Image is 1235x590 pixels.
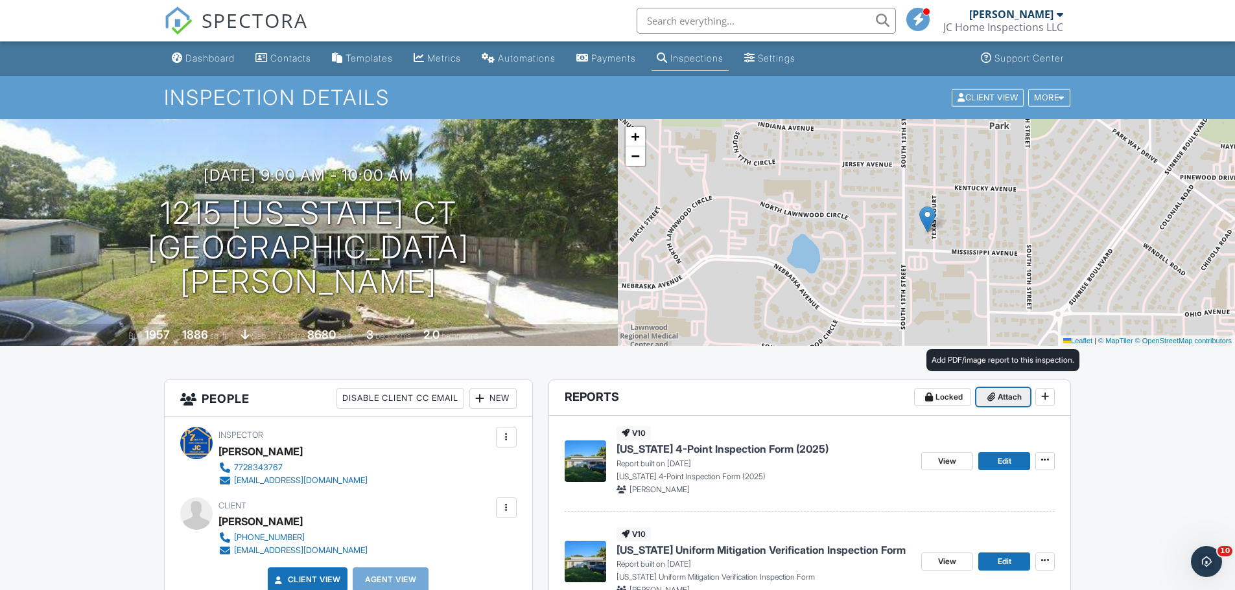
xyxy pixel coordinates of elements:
div: 2.0 [423,328,440,341]
a: 7728343767 [218,461,368,474]
a: Support Center [976,47,1069,71]
div: [EMAIL_ADDRESS][DOMAIN_NAME] [234,475,368,486]
div: 7728343767 [234,462,283,473]
a: Payments [571,47,641,71]
span: bedrooms [375,331,411,341]
img: The Best Home Inspection Software - Spectora [164,6,193,35]
div: More [1028,89,1070,106]
a: Templates [327,47,398,71]
div: 3 [366,328,373,341]
a: © OpenStreetMap contributors [1135,337,1232,345]
h1: 1215 [US_STATE] Ct [GEOGRAPHIC_DATA][PERSON_NAME] [21,196,597,299]
div: Client View [952,89,1024,106]
span: sq.ft. [338,331,354,341]
div: [PERSON_NAME] [969,8,1053,21]
div: [EMAIL_ADDRESS][DOMAIN_NAME] [234,545,368,556]
a: Client View [950,92,1027,102]
div: Contacts [270,52,311,63]
a: Zoom in [626,127,645,146]
div: JC Home Inspections LLC [943,21,1063,34]
span: SPECTORA [202,6,308,34]
span: Inspector [218,430,263,440]
a: [EMAIL_ADDRESS][DOMAIN_NAME] [218,474,368,487]
h1: Inspection Details [164,86,1072,109]
span: − [631,148,639,164]
input: Search everything... [637,8,896,34]
h3: [DATE] 9:00 am - 10:00 am [204,166,414,184]
div: Dashboard [185,52,235,63]
div: Metrics [427,52,461,63]
a: © MapTiler [1098,337,1133,345]
div: New [469,388,517,409]
span: slab [252,331,266,341]
a: Zoom out [626,146,645,166]
span: Lot Size [278,331,305,341]
a: Client View [272,573,341,586]
a: Automations (Basic) [476,47,561,71]
a: Settings [739,47,801,71]
span: Client [218,501,246,510]
span: sq. ft. [210,331,228,341]
div: Templates [346,52,393,63]
img: Marker [919,206,935,233]
div: 1957 [145,328,170,341]
span: bathrooms [441,331,478,341]
div: Automations [498,52,556,63]
a: Contacts [250,47,316,71]
a: Metrics [408,47,466,71]
span: Built [128,331,143,341]
a: Leaflet [1063,337,1092,345]
div: 1886 [182,328,208,341]
div: [PERSON_NAME] [218,512,303,531]
span: 10 [1217,546,1232,556]
div: Payments [591,52,636,63]
a: [PHONE_NUMBER] [218,531,368,544]
div: Inspections [670,52,723,63]
span: + [631,128,639,144]
h3: People [165,380,532,417]
div: Disable Client CC Email [336,388,464,409]
div: [PHONE_NUMBER] [234,532,305,543]
iframe: Intercom live chat [1191,546,1222,577]
div: Support Center [994,52,1064,63]
a: [EMAIL_ADDRESS][DOMAIN_NAME] [218,544,368,557]
div: Settings [758,52,795,63]
span: | [1094,337,1096,345]
div: 8680 [307,328,336,341]
div: [PERSON_NAME] [218,442,303,461]
a: Inspections [652,47,729,71]
a: SPECTORA [164,17,308,45]
a: Dashboard [167,47,240,71]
